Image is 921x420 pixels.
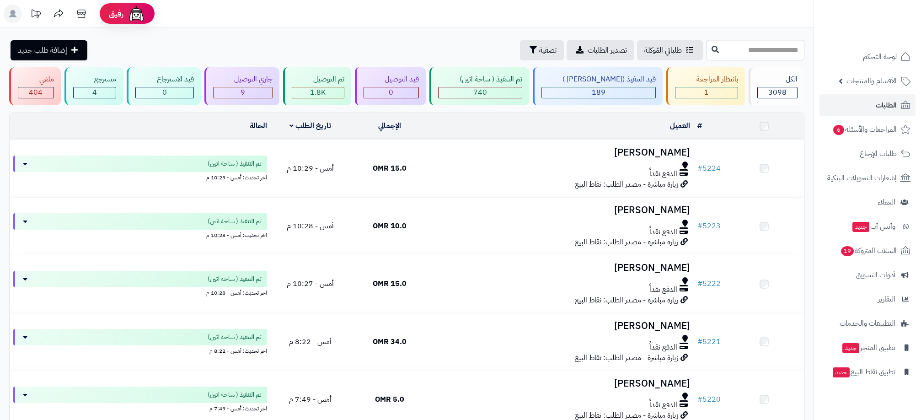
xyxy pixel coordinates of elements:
[373,163,407,174] span: 15.0 OMR
[208,217,262,226] span: تم التنفيذ ( ساحة اتين)
[819,94,916,116] a: الطلبات
[832,366,895,378] span: تطبيق نقاط البيع
[819,361,916,383] a: تطبيق نقاط البيعجديد
[670,120,690,131] a: العميل
[241,87,245,98] span: 9
[697,394,702,405] span: #
[125,67,203,105] a: قيد الاسترجاع 0
[704,87,709,98] span: 1
[213,74,273,85] div: جاري التوصيل
[520,40,564,60] button: تصفية
[819,191,916,213] a: العملاء
[697,120,702,131] a: #
[13,287,267,297] div: اخر تحديث: أمس - 10:28 م
[136,87,193,98] div: 0
[542,87,656,98] div: 189
[747,67,807,105] a: الكل3098
[840,244,897,257] span: السلات المتروكة
[841,341,895,354] span: تطبيق المتجر
[13,403,267,413] div: اخر تحديث: أمس - 7:49 م
[109,8,123,19] span: رفيق
[697,221,721,232] a: #5223
[289,336,332,347] span: أمس - 8:22 م
[375,394,404,405] span: 5.0 OMR
[310,87,326,98] span: 1.8K
[18,45,67,56] span: إضافة طلب جديد
[842,343,859,353] span: جديد
[819,143,916,165] a: طلبات الإرجاع
[697,336,702,347] span: #
[757,74,798,85] div: الكل
[575,295,678,306] span: زيارة مباشرة - مصدر الطلب: نقاط البيع
[433,378,690,389] h3: [PERSON_NAME]
[697,336,721,347] a: #5221
[859,26,912,45] img: logo-2.png
[832,123,897,136] span: المراجعات والأسئلة
[208,333,262,342] span: تم التنفيذ ( ساحة اتين)
[852,222,869,232] span: جديد
[203,67,282,105] a: جاري التوصيل 9
[389,87,393,98] span: 0
[833,125,844,135] span: 6
[13,172,267,182] div: اخر تحديث: أمس - 10:29 م
[827,172,897,184] span: إشعارات التحويلات البنكية
[364,74,419,85] div: قيد التوصيل
[13,230,267,239] div: اخر تحديث: أمس - 10:28 م
[289,394,332,405] span: أمس - 7:49 م
[18,87,54,98] div: 404
[697,394,721,405] a: #5220
[289,120,331,131] a: تاريخ الطلب
[833,367,850,377] span: جديد
[644,45,682,56] span: طلباتي المُوكلة
[567,40,634,60] a: تصدير الطلبات
[819,118,916,140] a: المراجعات والأسئلة6
[575,237,678,248] span: زيارة مباشرة - مصدر الطلب: نقاط البيع
[287,278,334,289] span: أمس - 10:27 م
[531,67,665,105] a: قيد التنفيذ ([PERSON_NAME] ) 189
[649,400,677,410] span: الدفع نقداً
[287,221,334,232] span: أمس - 10:28 م
[649,169,677,179] span: الدفع نقداً
[208,275,262,284] span: تم التنفيذ ( ساحة اتين)
[208,159,262,168] span: تم التنفيذ ( ساحة اتين)
[637,40,703,60] a: طلباتي المُوكلة
[575,352,678,363] span: زيارة مباشرة - مصدر الطلب: نقاط البيع
[592,87,605,98] span: 189
[353,67,428,105] a: قيد التوصيل 0
[433,147,690,158] h3: [PERSON_NAME]
[433,321,690,331] h3: [PERSON_NAME]
[649,342,677,353] span: الدفع نقداً
[378,120,401,131] a: الإجمالي
[24,5,47,25] a: تحديثات المنصة
[819,46,916,68] a: لوحة التحكم
[208,390,262,399] span: تم التنفيذ ( ساحة اتين)
[697,221,702,232] span: #
[433,205,690,215] h3: [PERSON_NAME]
[473,87,487,98] span: 740
[63,67,125,105] a: مسترجع 4
[819,215,916,237] a: وآتس آبجديد
[541,74,656,85] div: قيد التنفيذ ([PERSON_NAME] )
[876,99,897,112] span: الطلبات
[675,74,738,85] div: بانتظار المراجعة
[819,337,916,359] a: تطبيق المتجرجديد
[373,336,407,347] span: 34.0 OMR
[878,293,895,306] span: التقارير
[697,278,702,289] span: #
[860,147,897,160] span: طلبات الإرجاع
[373,221,407,232] span: 10.0 OMR
[856,269,895,281] span: أدوات التسويق
[18,74,54,85] div: ملغي
[841,246,854,256] span: 19
[664,67,747,105] a: بانتظار المراجعة 1
[73,74,117,85] div: مسترجع
[292,87,344,98] div: 1751
[127,5,145,23] img: ai-face.png
[697,163,721,174] a: #5224
[74,87,116,98] div: 4
[840,317,895,330] span: التطبيقات والخدمات
[29,87,43,98] span: 404
[819,264,916,286] a: أدوات التسويق
[92,87,97,98] span: 4
[287,163,334,174] span: أمس - 10:29 م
